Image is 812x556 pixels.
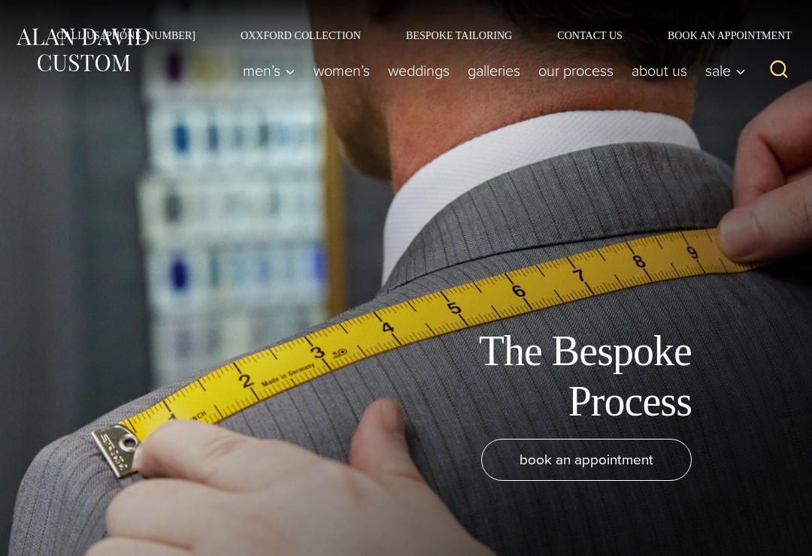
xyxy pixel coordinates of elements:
span: Sale [705,63,746,78]
a: Our Process [529,56,623,86]
a: Book an Appointment [645,30,797,41]
nav: Primary Navigation [234,56,753,86]
span: book an appointment [520,449,653,470]
a: weddings [379,56,459,86]
span: Men’s [243,63,295,78]
button: View Search Form [761,53,797,89]
a: Bespoke Tailoring [383,30,535,41]
a: Women’s [304,56,379,86]
a: Call Us [PHONE_NUMBER] [34,30,218,41]
a: Contact Us [535,30,645,41]
a: Oxxford Collection [218,30,383,41]
a: About Us [623,56,696,86]
nav: Secondary Navigation [34,30,797,41]
img: Alan David Custom [15,25,150,75]
a: book an appointment [481,439,692,481]
a: Galleries [459,56,529,86]
h1: The Bespoke Process [353,326,692,427]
